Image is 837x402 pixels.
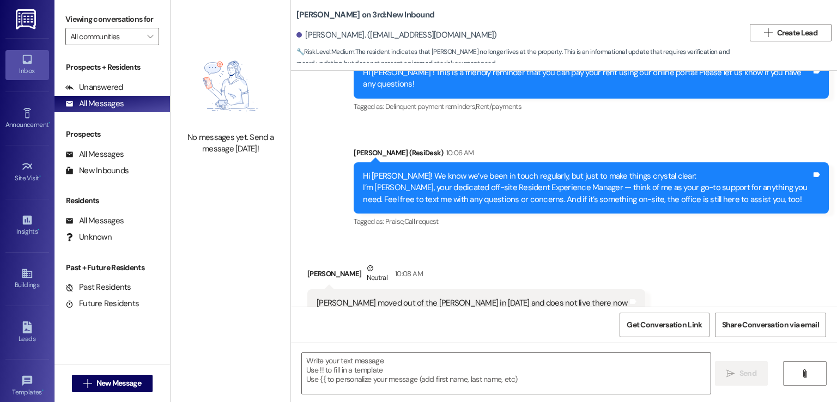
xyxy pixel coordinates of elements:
[476,102,521,111] span: Rent/payments
[5,264,49,294] a: Buildings
[54,262,170,273] div: Past + Future Residents
[385,102,476,111] span: Delinquent payment reminders ,
[54,129,170,140] div: Prospects
[65,165,129,176] div: New Inbounds
[385,217,404,226] span: Praise ,
[96,377,141,389] span: New Message
[777,27,817,39] span: Create Lead
[72,375,153,392] button: New Message
[38,226,39,234] span: •
[42,387,44,394] span: •
[715,361,768,386] button: Send
[183,132,278,155] div: No messages yet. Send a message [DATE]!
[627,319,702,331] span: Get Conversation Link
[48,119,50,127] span: •
[620,313,709,337] button: Get Conversation Link
[750,24,832,41] button: Create Lead
[317,297,628,309] div: [PERSON_NAME] moved out of the [PERSON_NAME] in [DATE] and does not live there now
[39,173,41,180] span: •
[365,263,390,285] div: Neutral
[183,46,278,126] img: empty-state
[404,217,439,226] span: Call request
[5,211,49,240] a: Insights •
[739,368,756,379] span: Send
[363,170,811,205] div: Hi [PERSON_NAME]! We know we’ve been in touch regularly, but just to make things crystal clear: I...
[5,318,49,348] a: Leads
[54,195,170,206] div: Residents
[307,263,645,289] div: [PERSON_NAME]
[296,47,354,56] strong: 🔧 Risk Level: Medium
[65,282,131,293] div: Past Residents
[726,369,735,378] i: 
[65,215,124,227] div: All Messages
[65,11,159,28] label: Viewing conversations for
[65,232,112,243] div: Unknown
[354,214,829,229] div: Tagged as:
[5,50,49,80] a: Inbox
[70,28,142,45] input: All communities
[800,369,809,378] i: 
[5,371,49,401] a: Templates •
[296,46,744,70] span: : The resident indicates that [PERSON_NAME] no longer lives at the property. This is an informati...
[65,298,139,309] div: Future Residents
[392,268,423,279] div: 10:08 AM
[54,62,170,73] div: Prospects + Residents
[363,67,811,90] div: Hi [PERSON_NAME] ! This is a friendly reminder that you can pay your rent using our online portal...
[65,82,123,93] div: Unanswered
[147,32,153,41] i: 
[296,9,434,21] b: [PERSON_NAME] on 3rd: New Inbound
[65,98,124,109] div: All Messages
[65,149,124,160] div: All Messages
[715,313,826,337] button: Share Conversation via email
[16,9,38,29] img: ResiDesk Logo
[5,157,49,187] a: Site Visit •
[722,319,819,331] span: Share Conversation via email
[354,99,829,114] div: Tagged as:
[296,29,497,41] div: [PERSON_NAME]. ([EMAIL_ADDRESS][DOMAIN_NAME])
[444,147,474,159] div: 10:06 AM
[764,28,772,37] i: 
[83,379,92,388] i: 
[354,147,829,162] div: [PERSON_NAME] (ResiDesk)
